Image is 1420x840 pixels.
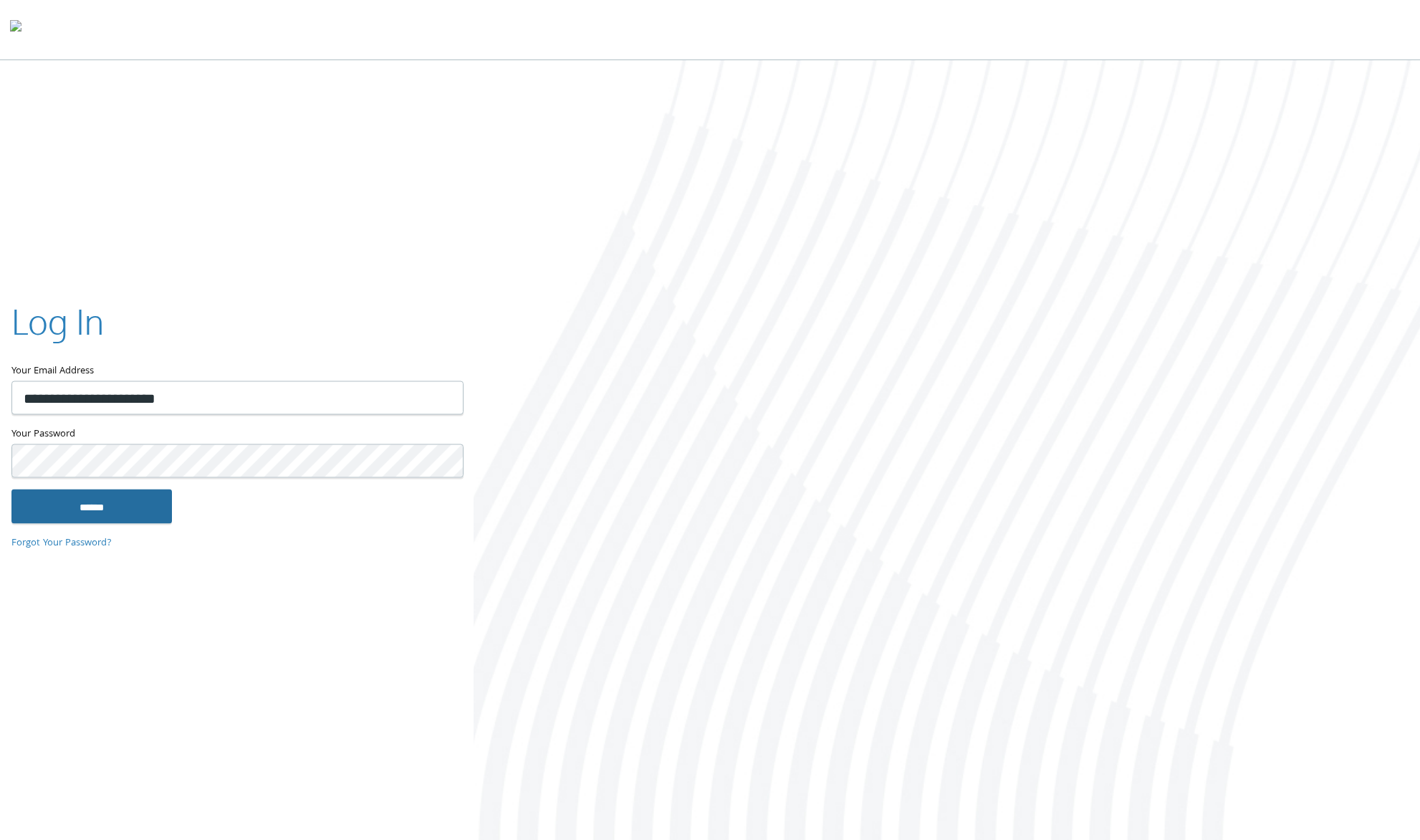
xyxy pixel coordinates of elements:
img: todyl-logo-dark.svg [10,15,21,44]
label: Your Password [11,426,462,444]
keeper-lock: Open Keeper Popup [435,452,452,469]
h2: Log In [11,297,104,345]
a: Forgot Your Password? [11,536,112,552]
keeper-lock: Open Keeper Popup [435,389,452,406]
